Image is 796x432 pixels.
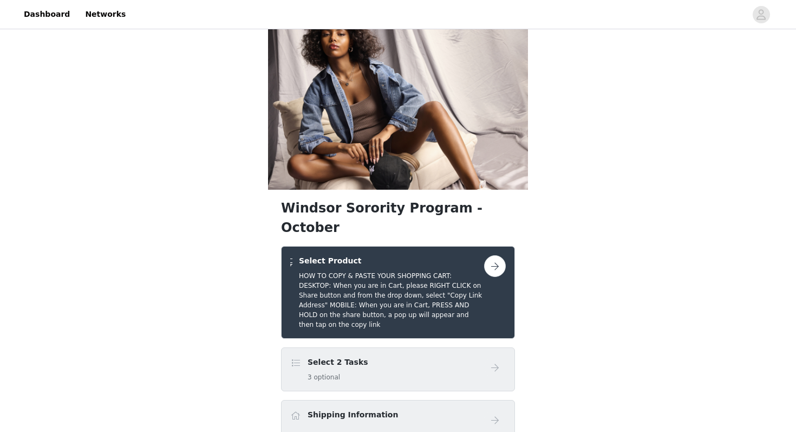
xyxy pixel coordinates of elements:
h4: Shipping Information [308,409,398,421]
h5: 3 optional [308,372,368,382]
div: Select 2 Tasks [281,347,515,391]
a: Networks [79,2,132,27]
h4: Select 2 Tasks [308,357,368,368]
h1: Windsor Sorority Program - October [281,198,515,237]
h5: HOW TO COPY & PASTE YOUR SHOPPING CART: DESKTOP: When you are in Cart, please RIGHT CLICK on Shar... [299,271,484,330]
a: Dashboard [17,2,76,27]
h4: Select Product [299,255,484,267]
img: campaign image [268,16,528,190]
div: avatar [756,6,766,23]
div: Select Product [281,246,515,339]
